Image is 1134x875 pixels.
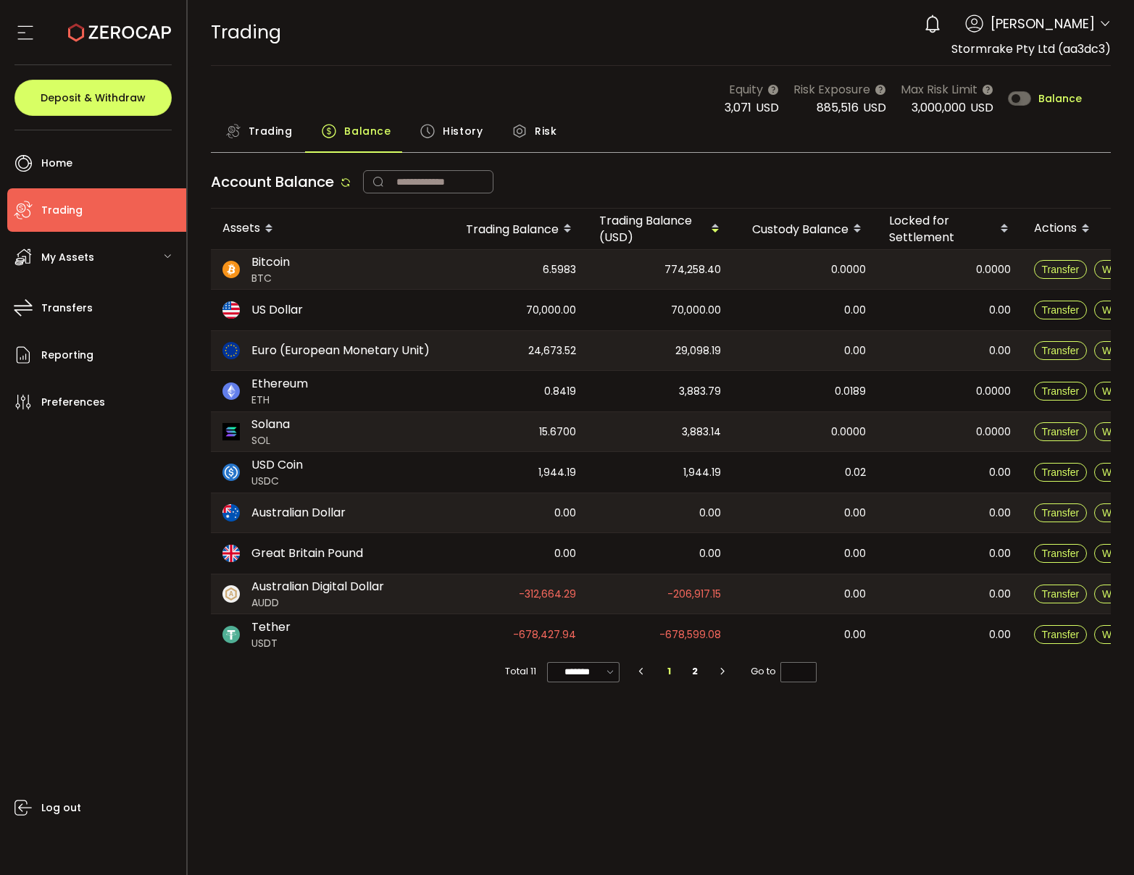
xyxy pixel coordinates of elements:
span: ETH [251,393,308,408]
span: Transfers [41,298,93,319]
span: Preferences [41,392,105,413]
span: Ethereum [251,375,308,393]
button: Transfer [1034,422,1088,441]
span: Transfer [1042,304,1080,316]
button: Transfer [1034,585,1088,603]
span: Transfer [1042,629,1080,640]
span: Balance [1038,93,1082,104]
img: eur_portfolio.svg [222,342,240,359]
span: 0.00 [989,302,1011,319]
span: 0.8419 [544,383,576,400]
span: -678,427.94 [513,627,576,643]
span: History [443,117,483,146]
span: -312,664.29 [519,586,576,603]
span: USDT [251,636,291,651]
span: Go to [751,661,817,682]
span: Log out [41,797,81,819]
span: My Assets [41,247,94,268]
span: Risk Exposure [793,80,870,99]
span: USD Coin [251,456,303,474]
span: 24,673.52 [528,343,576,359]
span: 0.0000 [976,383,1011,400]
span: Transfer [1042,385,1080,397]
div: Assets [211,217,443,241]
img: gbp_portfolio.svg [222,545,240,562]
li: 1 [656,661,682,682]
button: Transfer [1034,544,1088,563]
span: Total 11 [505,661,536,682]
span: Transfer [1042,588,1080,600]
span: USD [756,99,779,116]
button: Transfer [1034,301,1088,319]
span: 0.00 [844,586,866,603]
div: Locked for Settlement [877,212,1022,246]
span: 70,000.00 [526,302,576,319]
button: Transfer [1034,341,1088,360]
iframe: Chat Widget [962,719,1134,875]
span: Australian Digital Dollar [251,578,384,595]
span: 0.00 [699,505,721,522]
span: Tether [251,619,291,636]
span: Australian Dollar [251,504,346,522]
span: 0.0000 [976,424,1011,440]
span: 3,883.79 [679,383,721,400]
span: Account Balance [211,172,334,192]
span: Transfer [1042,264,1080,275]
button: Deposit & Withdraw [14,80,172,116]
span: US Dollar [251,301,303,319]
span: AUDD [251,595,384,611]
span: 0.00 [844,343,866,359]
span: Trading [211,20,281,45]
span: Transfer [1042,507,1080,519]
span: Stormrake Pty Ltd (aa3dc3) [951,41,1111,57]
span: [PERSON_NAME] [991,14,1095,33]
span: USD [970,99,993,116]
li: 2 [682,661,708,682]
span: Deposit & Withdraw [41,93,146,103]
span: Bitcoin [251,254,290,271]
span: 70,000.00 [671,302,721,319]
span: BTC [251,271,290,286]
span: Great Britain Pound [251,545,363,562]
span: 0.00 [844,302,866,319]
span: 3,883.14 [682,424,721,440]
img: btc_portfolio.svg [222,261,240,278]
span: 6.5983 [543,261,576,278]
span: Transfer [1042,466,1080,478]
span: 3,000,000 [912,99,966,116]
span: 0.0000 [831,261,866,278]
span: 0.00 [989,343,1011,359]
img: eth_portfolio.svg [222,382,240,400]
span: Trading [41,200,83,221]
span: -678,599.08 [659,627,721,643]
span: Transfer [1042,548,1080,559]
span: USD [863,99,886,116]
span: Risk [535,117,556,146]
img: usdt_portfolio.svg [222,626,240,643]
span: 1,944.19 [683,464,721,481]
div: Trading Balance (USD) [588,212,733,246]
span: Max Risk Limit [901,80,977,99]
span: 3,071 [725,99,751,116]
span: Solana [251,416,290,433]
span: Transfer [1042,345,1080,356]
span: 0.0000 [976,261,1011,278]
span: Home [41,153,72,174]
span: 29,098.19 [675,343,721,359]
div: Custody Balance [733,217,877,241]
img: usdc_portfolio.svg [222,464,240,481]
span: 1,944.19 [538,464,576,481]
span: SOL [251,433,290,448]
span: USDC [251,474,303,489]
span: 0.0189 [835,383,866,400]
img: usd_portfolio.svg [222,301,240,319]
div: Trading Balance [443,217,588,241]
span: Balance [344,117,391,146]
span: 885,516 [817,99,859,116]
span: Equity [729,80,763,99]
span: 0.00 [699,545,721,562]
img: zuPXiwguUFiBOIQyqLOiXsnnNitlx7q4LCwEbLHADjIpTka+Lip0HH8D0VTrd02z+wEAAAAASUVORK5CYII= [222,585,240,603]
button: Transfer [1034,260,1088,279]
button: Transfer [1034,382,1088,401]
